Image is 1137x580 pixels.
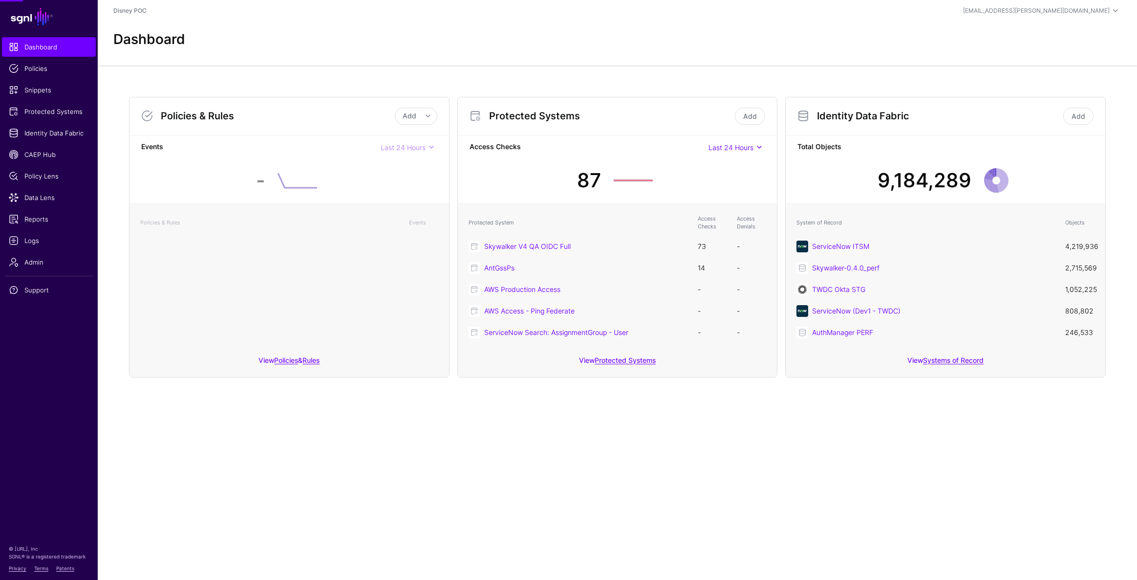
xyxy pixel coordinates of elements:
[2,123,96,143] a: Identity Data Fabric
[34,565,48,571] a: Terms
[9,553,89,560] p: SGNL® is a registered trademark
[9,285,89,295] span: Support
[2,80,96,100] a: Snippets
[2,102,96,121] a: Protected Systems
[2,188,96,207] a: Data Lens
[9,236,89,245] span: Logs
[2,145,96,164] a: CAEP Hub
[2,231,96,250] a: Logs
[9,214,89,224] span: Reports
[9,171,89,181] span: Policy Lens
[9,565,26,571] a: Privacy
[9,193,89,202] span: Data Lens
[9,150,89,159] span: CAEP Hub
[2,209,96,229] a: Reports
[9,64,89,73] span: Policies
[2,166,96,186] a: Policy Lens
[9,545,89,553] p: © [URL], Inc
[56,565,74,571] a: Patents
[6,6,92,27] a: SGNL
[9,128,89,138] span: Identity Data Fabric
[2,59,96,78] a: Policies
[9,42,89,52] span: Dashboard
[9,257,89,267] span: Admin
[9,107,89,116] span: Protected Systems
[2,252,96,272] a: Admin
[2,37,96,57] a: Dashboard
[9,85,89,95] span: Snippets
